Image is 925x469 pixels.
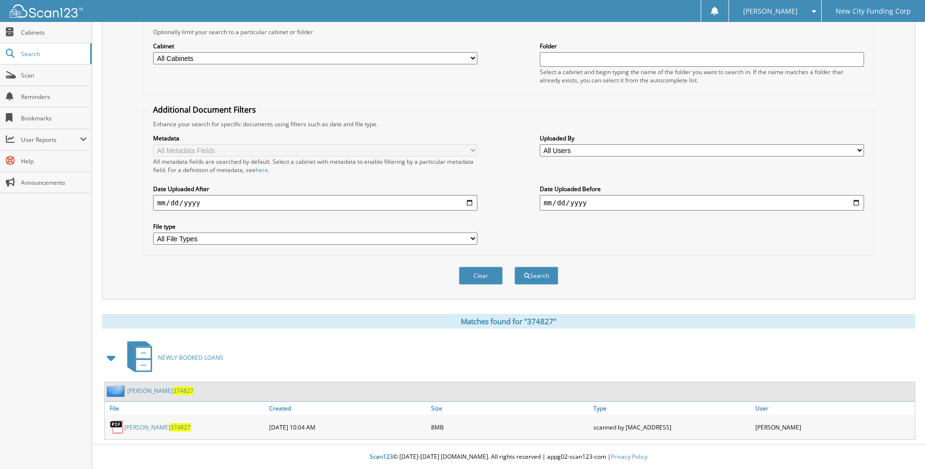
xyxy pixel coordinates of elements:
a: Created [267,402,429,415]
div: Optionally limit your search to a particular cabinet or folder [148,28,868,36]
span: 374827 [170,423,191,431]
span: Help [21,157,87,165]
iframe: Chat Widget [876,422,925,469]
label: File type [153,222,477,231]
a: File [105,402,267,415]
span: Scan123 [370,452,393,461]
div: All metadata fields are searched by default. Select a cabinet with metadata to enable filtering b... [153,157,477,174]
button: Clear [459,267,503,285]
div: scanned by [MAC_ADDRESS] [591,417,753,437]
span: User Reports [21,136,80,144]
span: Cabinets [21,28,87,37]
div: Matches found for "374827" [102,314,915,329]
a: Size [429,402,590,415]
span: Search [21,50,85,58]
span: Bookmarks [21,114,87,122]
label: Date Uploaded Before [540,185,864,193]
a: User [753,402,915,415]
input: start [153,195,477,211]
label: Date Uploaded After [153,185,477,193]
label: Uploaded By [540,134,864,142]
input: end [540,195,864,211]
div: [PERSON_NAME] [753,417,915,437]
span: Scan [21,71,87,79]
div: 8MB [429,417,590,437]
a: [PERSON_NAME]374827 [127,387,194,395]
a: here [256,166,268,174]
span: [PERSON_NAME] [743,8,798,14]
div: Enhance your search for specific documents using filters such as date and file type. [148,120,868,128]
legend: Additional Document Filters [148,104,261,115]
span: Announcements [21,178,87,187]
span: NEWLY BOOKED LOANS [158,353,223,362]
div: © [DATE]-[DATE] [DOMAIN_NAME]. All rights reserved | appg02-scan123-com | [92,445,925,469]
span: New City Funding Corp [836,8,911,14]
div: [DATE] 10:04 AM [267,417,429,437]
a: [PERSON_NAME]374827 [124,423,191,431]
img: folder2.png [107,385,127,397]
a: Type [591,402,753,415]
label: Metadata [153,134,477,142]
button: Search [514,267,558,285]
div: Select a cabinet and begin typing the name of the folder you want to search in. If the name match... [540,68,864,84]
img: PDF.png [110,420,124,434]
img: scan123-logo-white.svg [10,4,83,18]
a: NEWLY BOOKED LOANS [121,338,223,377]
a: Privacy Policy [611,452,648,461]
span: Reminders [21,93,87,101]
span: 374827 [173,387,194,395]
label: Folder [540,42,864,50]
label: Cabinet [153,42,477,50]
